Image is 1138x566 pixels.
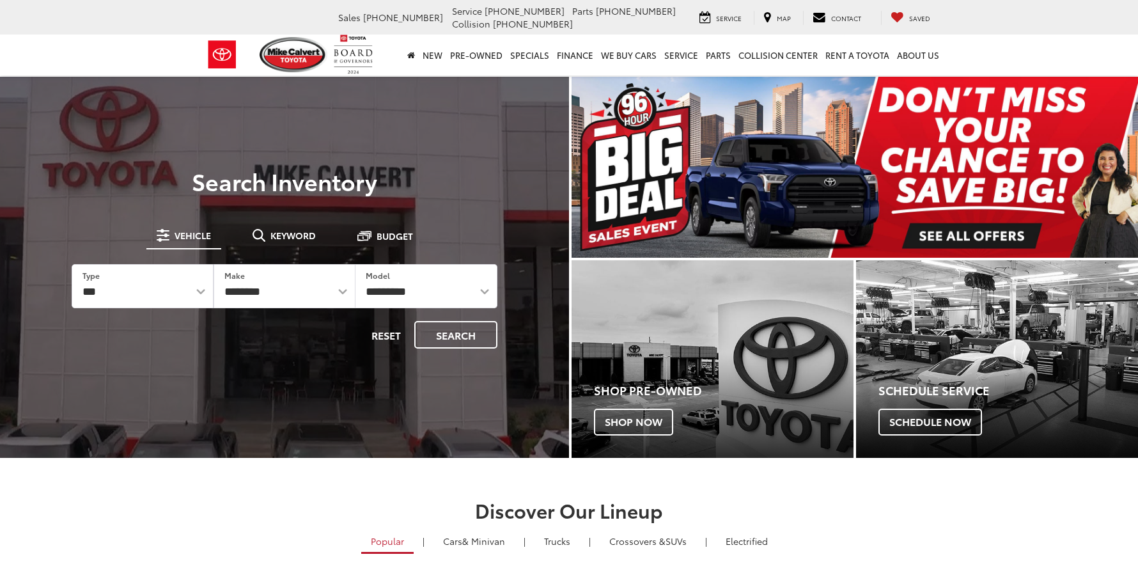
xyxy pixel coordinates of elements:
li: | [419,535,428,547]
button: Search [414,321,497,349]
label: Model [366,270,390,281]
img: Mike Calvert Toyota [260,37,327,72]
span: [PHONE_NUMBER] [363,11,443,24]
span: Crossovers & [609,535,666,547]
a: About Us [893,35,943,75]
a: Schedule Service Schedule Now [856,260,1138,458]
a: Map [754,11,800,25]
div: Toyota [572,260,853,458]
span: Map [777,13,791,23]
span: Budget [377,232,413,240]
img: Toyota [198,34,246,75]
span: Shop Now [594,409,673,436]
a: Rent a Toyota [822,35,893,75]
a: Electrified [716,530,777,552]
li: | [702,535,710,547]
a: My Saved Vehicles [881,11,940,25]
a: Cars [433,530,515,552]
span: & Minivan [462,535,505,547]
h2: Discover Our Lineup [118,499,1020,521]
label: Type [82,270,100,281]
li: | [520,535,529,547]
a: Service [660,35,702,75]
span: Parts [572,4,593,17]
span: Service [716,13,742,23]
li: | [586,535,594,547]
a: Contact [803,11,871,25]
div: Toyota [856,260,1138,458]
span: Saved [909,13,930,23]
a: WE BUY CARS [597,35,660,75]
img: Big Deal Sales Event [572,77,1138,258]
a: Collision Center [735,35,822,75]
span: [PHONE_NUMBER] [485,4,565,17]
a: Finance [553,35,597,75]
a: Trucks [534,530,580,552]
a: Specials [506,35,553,75]
span: Contact [831,13,861,23]
span: [PHONE_NUMBER] [596,4,676,17]
span: Collision [452,17,490,30]
section: Carousel section with vehicle pictures - may contain disclaimers. [572,77,1138,258]
button: Reset [361,321,412,349]
a: Popular [361,530,414,554]
a: Home [403,35,419,75]
h3: Search Inventory [54,168,515,194]
a: Service [690,11,751,25]
span: Vehicle [175,231,211,240]
label: Make [224,270,245,281]
div: carousel slide number 1 of 1 [572,77,1138,258]
h4: Shop Pre-Owned [594,384,853,397]
a: Parts [702,35,735,75]
span: [PHONE_NUMBER] [493,17,573,30]
span: Service [452,4,482,17]
h4: Schedule Service [878,384,1138,397]
a: New [419,35,446,75]
a: SUVs [600,530,696,552]
a: Pre-Owned [446,35,506,75]
span: Sales [338,11,361,24]
span: Keyword [270,231,316,240]
a: Shop Pre-Owned Shop Now [572,260,853,458]
span: Schedule Now [878,409,982,436]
